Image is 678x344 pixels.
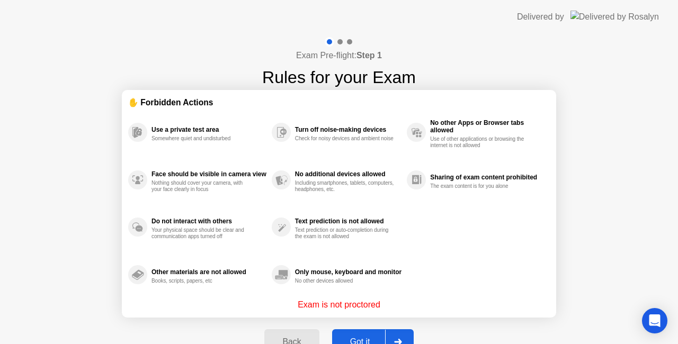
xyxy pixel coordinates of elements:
[430,136,530,149] div: Use of other applications or browsing the internet is not allowed
[295,227,395,240] div: Text prediction or auto-completion during the exam is not allowed
[295,278,395,284] div: No other devices allowed
[430,119,545,134] div: No other Apps or Browser tabs allowed
[295,135,395,142] div: Check for noisy devices and ambient noise
[151,278,252,284] div: Books, scripts, papers, etc
[517,11,564,23] div: Delivered by
[642,308,667,333] div: Open Intercom Messenger
[128,96,550,108] div: ✋ Forbidden Actions
[296,49,382,62] h4: Exam Pre-flight:
[151,218,266,225] div: Do not interact with others
[151,180,252,193] div: Nothing should cover your camera, with your face clearly in focus
[295,218,402,225] div: Text prediction is not allowed
[430,174,545,181] div: Sharing of exam content prohibited
[430,183,530,189] div: The exam content is for you alone
[295,180,395,193] div: Including smartphones, tablets, computers, headphones, etc.
[262,65,416,90] h1: Rules for your Exam
[356,51,382,60] b: Step 1
[151,227,252,240] div: Your physical space should be clear and communication apps turned off
[570,11,659,23] img: Delivered by Rosalyn
[151,135,252,142] div: Somewhere quiet and undisturbed
[295,170,402,178] div: No additional devices allowed
[295,268,402,276] div: Only mouse, keyboard and monitor
[151,126,266,133] div: Use a private test area
[151,170,266,178] div: Face should be visible in camera view
[295,126,402,133] div: Turn off noise-making devices
[298,298,380,311] p: Exam is not proctored
[151,268,266,276] div: Other materials are not allowed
